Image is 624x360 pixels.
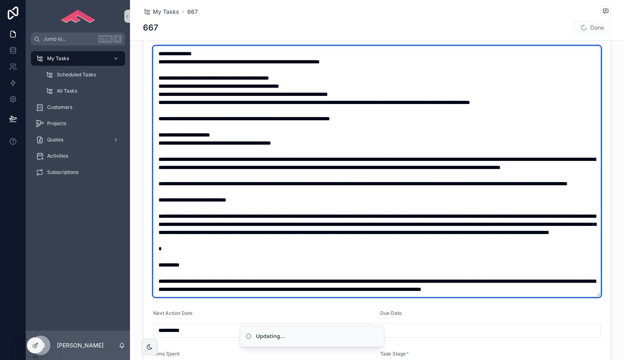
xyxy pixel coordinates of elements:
[41,67,125,82] a: Scheduled Tasks
[380,310,402,316] span: Due Date
[115,36,121,42] span: K
[31,51,125,66] a: My Tasks
[380,351,406,357] span: Task Stage
[47,104,72,111] span: Customers
[61,10,95,23] img: App logo
[143,22,158,33] h1: 667
[47,137,63,143] span: Quotes
[47,120,66,127] span: Projects
[153,8,179,16] span: My Tasks
[153,351,180,357] span: Time Spent
[143,8,179,16] a: My Tasks
[153,310,193,316] span: Next Action Date
[31,33,125,46] button: Jump to...CtrlK
[31,132,125,147] a: Quotes
[31,165,125,180] a: Subscriptions
[57,72,96,78] span: Scheduled Tasks
[31,116,125,131] a: Projects
[256,332,285,340] div: Updating...
[43,36,95,42] span: Jump to...
[26,46,130,190] div: scrollable content
[47,169,78,176] span: Subscriptions
[47,55,69,62] span: My Tasks
[57,88,77,94] span: All Tasks
[57,341,104,349] p: [PERSON_NAME]
[98,35,113,43] span: Ctrl
[47,153,68,159] span: Activities
[31,149,125,163] a: Activities
[41,84,125,98] a: All Tasks
[187,8,198,16] a: 667
[31,100,125,115] a: Customers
